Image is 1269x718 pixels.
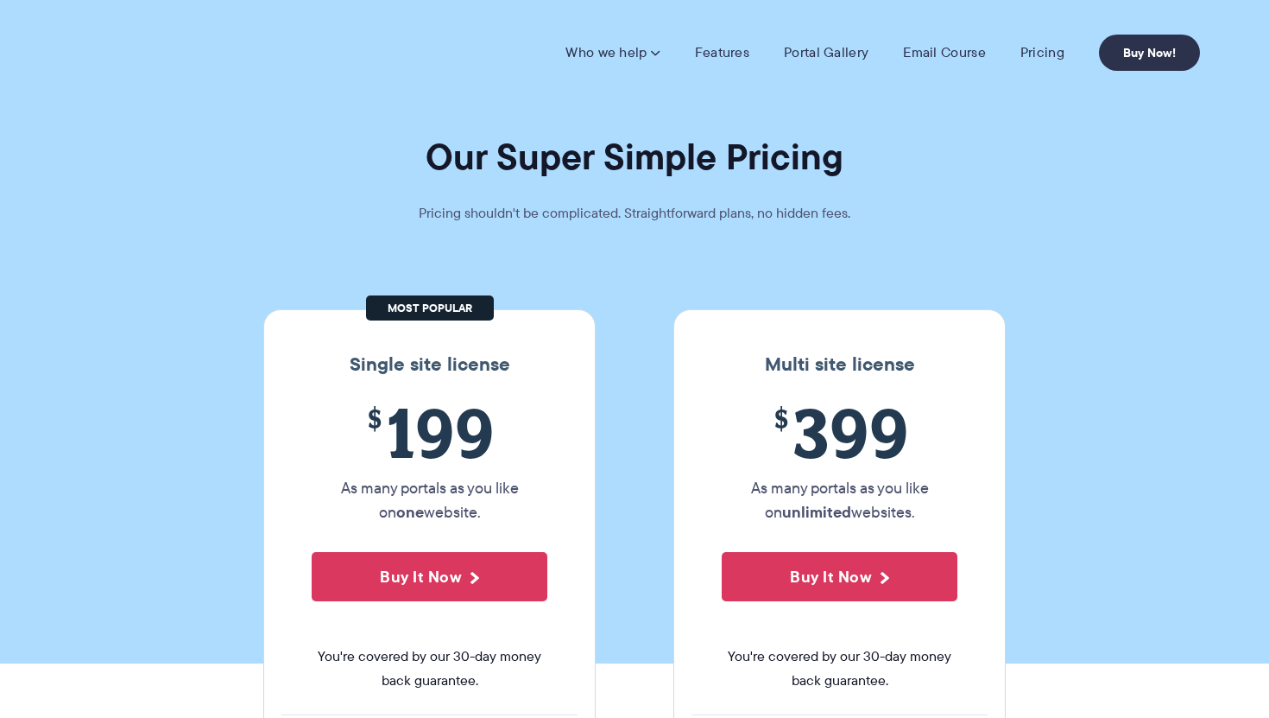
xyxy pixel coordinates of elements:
button: Buy It Now [722,552,957,601]
button: Buy It Now [312,552,547,601]
span: You're covered by our 30-day money back guarantee. [722,645,957,693]
a: Who we help [565,44,660,61]
p: Pricing shouldn't be complicated. Straightforward plans, no hidden fees. [376,201,893,226]
span: 199 [312,393,547,472]
a: Features [695,44,749,61]
span: 399 [722,393,957,472]
a: Pricing [1020,44,1064,61]
h3: Multi site license [691,353,988,376]
p: As many portals as you like on website. [312,476,547,524]
strong: one [396,500,424,524]
a: Buy Now! [1099,35,1200,71]
p: As many portals as you like on websites. [722,476,957,524]
a: Email Course [903,44,986,61]
strong: unlimited [782,500,851,524]
h3: Single site license [281,353,578,376]
a: Portal Gallery [784,44,868,61]
span: You're covered by our 30-day money back guarantee. [312,645,547,693]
